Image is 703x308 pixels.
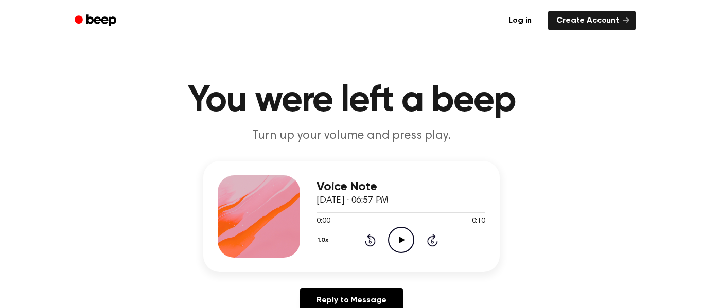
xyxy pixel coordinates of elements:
h3: Voice Note [317,180,485,194]
span: [DATE] · 06:57 PM [317,196,389,205]
p: Turn up your volume and press play. [154,128,549,144]
a: Create Account [548,11,636,30]
a: Beep [67,11,126,31]
span: 0:10 [472,216,485,227]
button: 1.0x [317,231,332,249]
span: 0:00 [317,216,330,227]
a: Log in [498,9,542,32]
h1: You were left a beep [88,82,615,119]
